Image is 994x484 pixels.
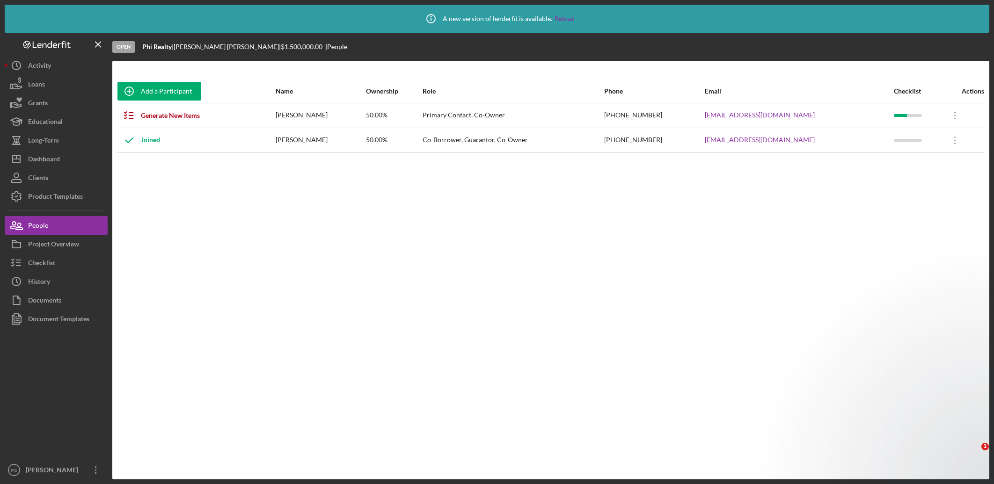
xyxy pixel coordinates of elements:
[423,87,603,95] div: Role
[112,41,135,53] div: Open
[366,104,422,127] div: 50.00%
[28,112,63,133] div: Educational
[28,253,55,275] div: Checklist
[142,43,172,51] b: Phi Realty
[5,272,108,291] button: History
[555,15,575,22] a: Reload
[276,87,365,95] div: Name
[5,291,108,310] button: Documents
[11,468,17,473] text: PS
[174,43,281,51] div: [PERSON_NAME] [PERSON_NAME] |
[5,216,108,235] button: People
[5,461,108,479] button: PS[PERSON_NAME]
[28,291,61,312] div: Documents
[28,235,79,256] div: Project Overview
[117,82,201,101] button: Add a Participant
[276,104,365,127] div: [PERSON_NAME]
[325,43,347,51] div: | People
[5,253,108,272] button: Checklist
[28,150,60,171] div: Dashboard
[28,75,45,96] div: Loans
[5,187,108,206] button: Product Templates
[5,235,108,253] button: Project Overview
[366,129,422,152] div: 50.00%
[894,87,943,95] div: Checklist
[5,75,108,94] button: Loans
[28,168,48,189] div: Clients
[28,56,51,77] div: Activity
[117,106,209,125] button: Generate New Items
[142,43,174,51] div: |
[943,87,984,95] div: Actions
[141,106,200,125] div: Generate New Items
[276,129,365,152] div: [PERSON_NAME]
[423,104,603,127] div: Primary Contact, Co-Owner
[604,129,704,152] div: [PHONE_NUMBER]
[423,129,603,152] div: Co-Borrower, Guarantor, Co-Owner
[981,443,989,450] span: 1
[5,112,108,131] button: Educational
[5,94,108,112] button: Grants
[28,216,48,237] div: People
[5,168,108,187] button: Clients
[5,310,108,328] button: Document Templates
[705,87,893,95] div: Email
[419,7,575,30] div: A new version of lenderfit is available.
[28,310,89,331] div: Document Templates
[28,187,83,208] div: Product Templates
[141,82,192,101] div: Add a Participant
[962,443,985,465] iframe: Intercom live chat
[366,87,422,95] div: Ownership
[604,87,704,95] div: Phone
[23,461,84,482] div: [PERSON_NAME]
[705,111,815,119] a: [EMAIL_ADDRESS][DOMAIN_NAME]
[28,272,50,293] div: History
[5,56,108,75] button: Activity
[117,129,160,152] div: Joined
[705,136,815,144] a: [EMAIL_ADDRESS][DOMAIN_NAME]
[28,131,59,152] div: Long-Term
[281,43,325,51] div: $1,500,000.00
[604,104,704,127] div: [PHONE_NUMBER]
[28,94,48,115] div: Grants
[5,131,108,150] button: Long-Term
[5,150,108,168] button: Dashboard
